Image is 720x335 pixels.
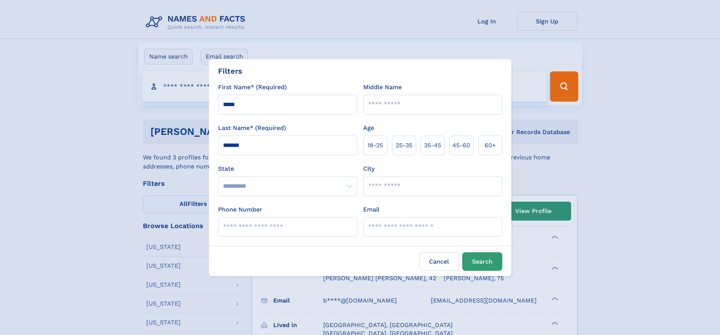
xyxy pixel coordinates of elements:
div: Filters [218,65,242,77]
label: Cancel [419,252,459,271]
label: City [363,164,375,173]
label: Last Name* (Required) [218,124,286,133]
span: 60+ [485,141,496,150]
span: 35‑45 [424,141,441,150]
label: State [218,164,357,173]
label: Email [363,205,379,214]
label: First Name* (Required) [218,83,287,92]
label: Phone Number [218,205,262,214]
label: Age [363,124,374,133]
span: 25‑35 [396,141,412,150]
span: 18‑25 [367,141,383,150]
span: 45‑60 [452,141,470,150]
button: Search [462,252,502,271]
label: Middle Name [363,83,402,92]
